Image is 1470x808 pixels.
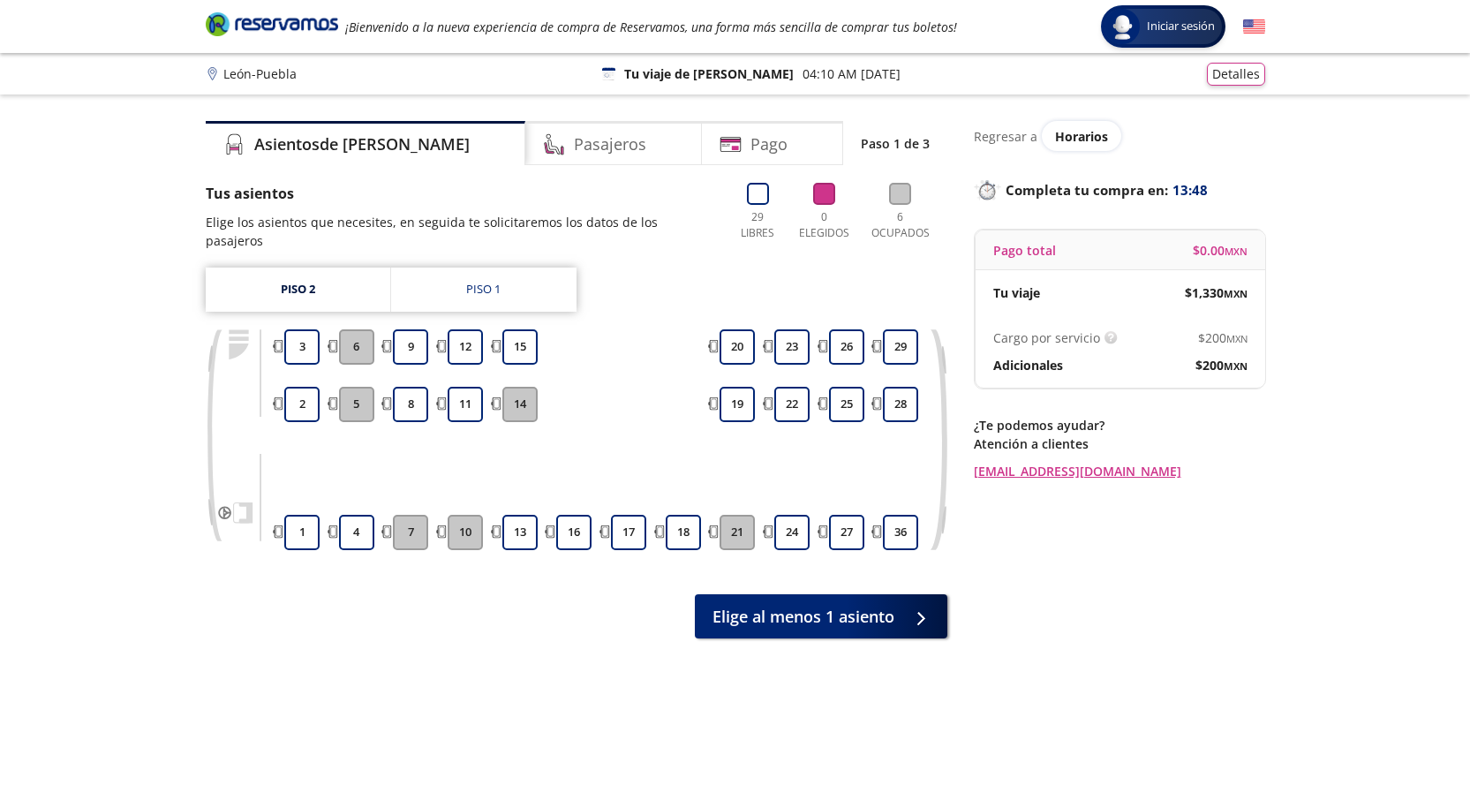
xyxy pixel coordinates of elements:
[829,387,864,422] button: 25
[861,134,930,153] p: Paso 1 de 3
[993,328,1100,347] p: Cargo por servicio
[284,515,320,550] button: 1
[1224,359,1248,373] small: MXN
[339,387,374,422] button: 5
[1198,328,1248,347] span: $ 200
[393,329,428,365] button: 9
[254,132,470,156] h4: Asientos de [PERSON_NAME]
[803,64,901,83] p: 04:10 AM [DATE]
[448,515,483,550] button: 10
[206,11,338,42] a: Brand Logo
[774,515,810,550] button: 24
[993,356,1063,374] p: Adicionales
[206,183,716,204] p: Tus asientos
[502,387,538,422] button: 14
[993,283,1040,302] p: Tu viaje
[712,605,894,629] span: Elige al menos 1 asiento
[1195,356,1248,374] span: $ 200
[829,515,864,550] button: 27
[720,329,755,365] button: 20
[448,329,483,365] button: 12
[1193,241,1248,260] span: $ 0.00
[466,281,501,298] div: Piso 1
[345,19,957,35] em: ¡Bienvenido a la nueva experiencia de compra de Reservamos, una forma más sencilla de comprar tus...
[750,132,788,156] h4: Pago
[883,329,918,365] button: 29
[974,177,1265,202] p: Completa tu compra en :
[1172,180,1208,200] span: 13:48
[556,515,592,550] button: 16
[611,515,646,550] button: 17
[734,209,782,241] p: 29 Libres
[391,268,577,312] a: Piso 1
[284,329,320,365] button: 3
[993,241,1056,260] p: Pago total
[974,121,1265,151] div: Regresar a ver horarios
[393,515,428,550] button: 7
[1226,332,1248,345] small: MXN
[1243,16,1265,38] button: English
[339,329,374,365] button: 6
[883,515,918,550] button: 36
[206,11,338,37] i: Brand Logo
[795,209,854,241] p: 0 Elegidos
[974,416,1265,434] p: ¿Te podemos ayudar?
[1225,245,1248,258] small: MXN
[1185,283,1248,302] span: $ 1,330
[1140,18,1222,35] span: Iniciar sesión
[695,594,947,638] button: Elige al menos 1 asiento
[1055,128,1108,145] span: Horarios
[502,515,538,550] button: 13
[666,515,701,550] button: 18
[393,387,428,422] button: 8
[720,387,755,422] button: 19
[974,127,1037,146] p: Regresar a
[867,209,934,241] p: 6 Ocupados
[574,132,646,156] h4: Pasajeros
[284,387,320,422] button: 2
[1224,287,1248,300] small: MXN
[339,515,374,550] button: 4
[829,329,864,365] button: 26
[206,268,390,312] a: Piso 2
[774,329,810,365] button: 23
[624,64,794,83] p: Tu viaje de [PERSON_NAME]
[774,387,810,422] button: 22
[974,462,1265,480] a: [EMAIL_ADDRESS][DOMAIN_NAME]
[720,515,755,550] button: 21
[502,329,538,365] button: 15
[206,213,716,250] p: Elige los asientos que necesites, en seguida te solicitaremos los datos de los pasajeros
[883,387,918,422] button: 28
[1207,63,1265,86] button: Detalles
[448,387,483,422] button: 11
[974,434,1265,453] p: Atención a clientes
[223,64,297,83] p: León - Puebla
